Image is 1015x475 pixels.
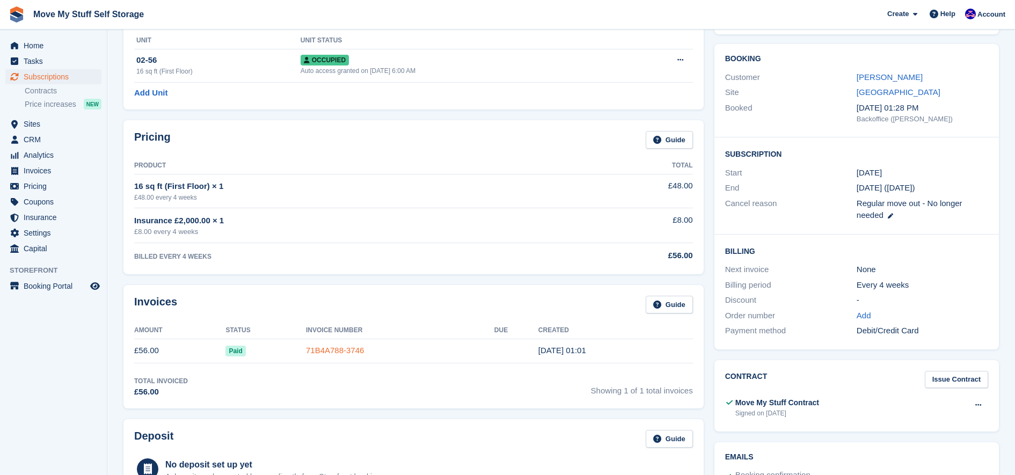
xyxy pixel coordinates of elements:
time: 2025-07-30 00:01:00 UTC [538,346,586,355]
a: Guide [646,131,693,149]
a: menu [5,116,101,131]
span: Pricing [24,179,88,194]
span: Showing 1 of 1 total invoices [591,376,693,398]
div: Auto access granted on [DATE] 6:00 AM [301,66,629,76]
th: Unit Status [301,32,629,49]
th: Created [538,322,693,339]
th: Status [225,322,306,339]
a: [GEOGRAPHIC_DATA] [857,87,940,97]
span: Account [977,9,1005,20]
div: No deposit set up yet [165,458,386,471]
div: Move My Stuff Contract [735,397,819,408]
div: Backoffice ([PERSON_NAME]) [857,114,988,125]
div: Debit/Credit Card [857,325,988,337]
div: Next invoice [725,264,857,276]
span: Subscriptions [24,69,88,84]
span: [DATE] ([DATE]) [857,183,915,192]
span: CRM [24,132,88,147]
a: Add Unit [134,87,167,99]
a: 71B4A788-3746 [306,346,364,355]
span: Analytics [24,148,88,163]
div: Signed on [DATE] [735,408,819,418]
th: Amount [134,322,225,339]
div: - [857,294,988,306]
th: Invoice Number [306,322,494,339]
div: Insurance £2,000.00 × 1 [134,215,573,227]
h2: Contract [725,371,768,389]
div: BILLED EVERY 4 WEEKS [134,252,573,261]
div: Customer [725,71,857,84]
span: Create [887,9,909,19]
span: Insurance [24,210,88,225]
th: Unit [134,32,301,49]
h2: Emails [725,453,988,462]
h2: Billing [725,245,988,256]
span: Occupied [301,55,349,65]
a: menu [5,148,101,163]
span: Booking Portal [24,279,88,294]
span: Help [940,9,955,19]
a: menu [5,194,101,209]
a: menu [5,54,101,69]
span: Regular move out - No longer needed [857,199,962,220]
div: Discount [725,294,857,306]
a: menu [5,38,101,53]
div: None [857,264,988,276]
a: Guide [646,430,693,448]
a: menu [5,279,101,294]
a: menu [5,210,101,225]
th: Product [134,157,573,174]
a: Move My Stuff Self Storage [29,5,148,23]
div: £48.00 every 4 weeks [134,193,573,202]
a: [PERSON_NAME] [857,72,923,82]
a: Guide [646,296,693,313]
span: Capital [24,241,88,256]
div: 02-56 [136,54,301,67]
span: Settings [24,225,88,240]
span: Tasks [24,54,88,69]
div: Total Invoiced [134,376,188,386]
div: £56.00 [134,386,188,398]
a: Contracts [25,86,101,96]
span: Invoices [24,163,88,178]
a: menu [5,69,101,84]
a: Price increases NEW [25,98,101,110]
a: Issue Contract [925,371,988,389]
div: Booked [725,102,857,125]
a: menu [5,225,101,240]
h2: Deposit [134,430,173,448]
a: Add [857,310,871,322]
a: Preview store [89,280,101,293]
span: Home [24,38,88,53]
span: Coupons [24,194,88,209]
div: End [725,182,857,194]
div: £56.00 [573,250,693,262]
a: menu [5,241,101,256]
div: Payment method [725,325,857,337]
time: 2025-07-30 00:00:00 UTC [857,167,882,179]
div: Every 4 weeks [857,279,988,291]
span: Price increases [25,99,76,109]
span: Storefront [10,265,107,276]
h2: Invoices [134,296,177,313]
div: Billing period [725,279,857,291]
td: £48.00 [573,174,693,208]
span: Sites [24,116,88,131]
div: Cancel reason [725,198,857,222]
h2: Pricing [134,131,171,149]
div: Order number [725,310,857,322]
div: 16 sq ft (First Floor) [136,67,301,76]
h2: Subscription [725,148,988,159]
a: menu [5,163,101,178]
img: stora-icon-8386f47178a22dfd0bd8f6a31ec36ba5ce8667c1dd55bd0f319d3a0aa187defe.svg [9,6,25,23]
a: menu [5,179,101,194]
div: 16 sq ft (First Floor) × 1 [134,180,573,193]
td: £56.00 [134,339,225,363]
td: £8.00 [573,208,693,243]
div: Start [725,167,857,179]
th: Total [573,157,693,174]
a: menu [5,132,101,147]
div: NEW [84,99,101,109]
img: Jade Whetnall [965,9,976,19]
span: Paid [225,346,245,356]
